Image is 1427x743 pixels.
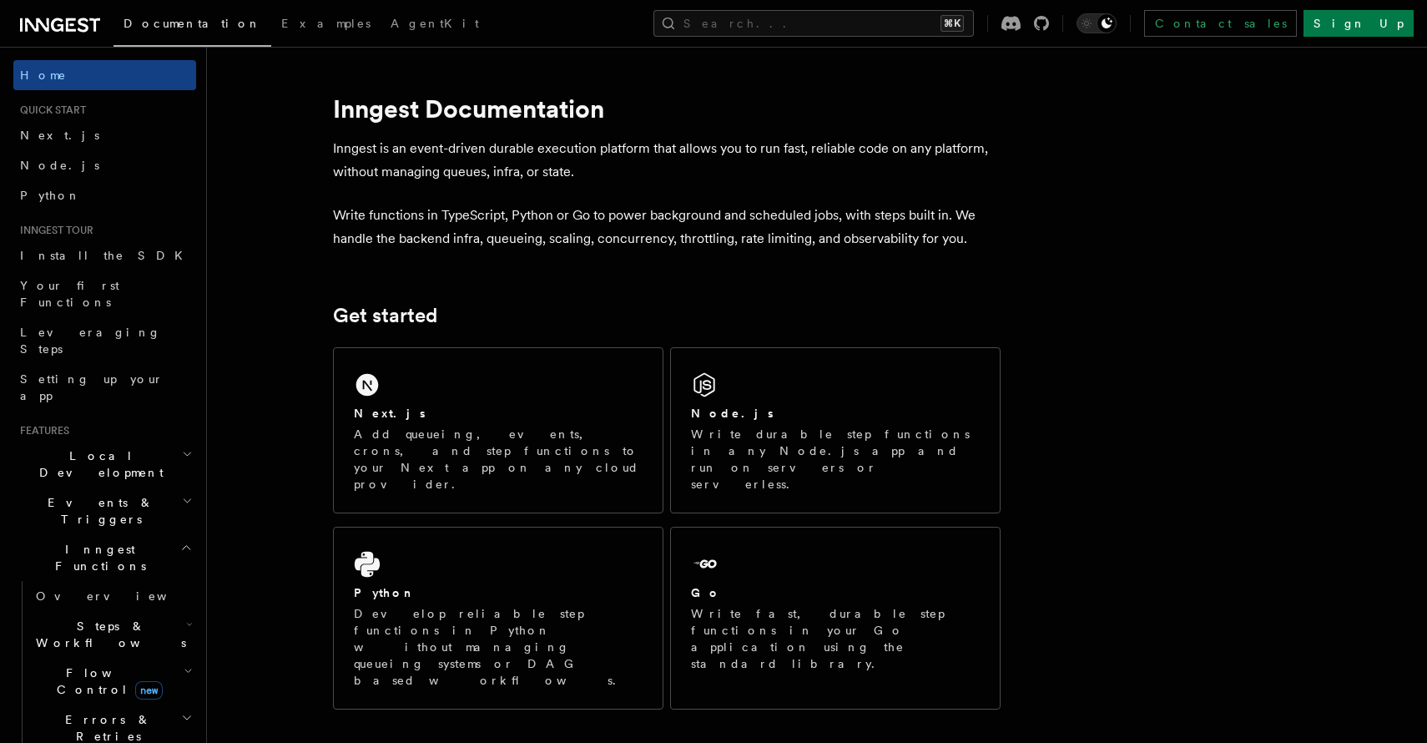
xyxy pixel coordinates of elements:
[381,5,489,45] a: AgentKit
[271,5,381,45] a: Examples
[20,159,99,172] span: Node.js
[20,249,193,262] span: Install the SDK
[940,15,964,32] kbd: ⌘K
[20,279,119,309] span: Your first Functions
[29,611,196,658] button: Steps & Workflows
[691,605,980,672] p: Write fast, durable step functions in your Go application using the standard library.
[691,405,774,422] h2: Node.js
[354,605,643,689] p: Develop reliable step functions in Python without managing queueing systems or DAG based workflows.
[1303,10,1414,37] a: Sign Up
[13,534,196,581] button: Inngest Functions
[391,17,479,30] span: AgentKit
[333,137,1001,184] p: Inngest is an event-driven durable execution platform that allows you to run fast, reliable code ...
[13,441,196,488] button: Local Development
[29,581,196,611] a: Overview
[333,347,663,513] a: Next.jsAdd queueing, events, crons, and step functions to your Next app on any cloud provider.
[1144,10,1297,37] a: Contact sales
[13,447,182,481] span: Local Development
[333,204,1001,250] p: Write functions in TypeScript, Python or Go to power background and scheduled jobs, with steps bu...
[354,426,643,493] p: Add queueing, events, crons, and step functions to your Next app on any cloud provider.
[20,326,161,356] span: Leveraging Steps
[670,347,1001,513] a: Node.jsWrite durable step functions in any Node.js app and run on servers or serverless.
[13,488,196,534] button: Events & Triggers
[13,240,196,270] a: Install the SDK
[124,17,261,30] span: Documentation
[354,584,416,601] h2: Python
[281,17,371,30] span: Examples
[13,541,180,574] span: Inngest Functions
[333,527,663,710] a: PythonDevelop reliable step functions in Python without managing queueing systems or DAG based wo...
[13,104,86,117] span: Quick start
[20,67,67,83] span: Home
[354,405,426,422] h2: Next.js
[13,424,69,437] span: Features
[13,364,196,411] a: Setting up your app
[29,618,186,651] span: Steps & Workflows
[13,317,196,364] a: Leveraging Steps
[1077,13,1117,33] button: Toggle dark mode
[333,304,437,327] a: Get started
[135,681,163,700] span: new
[113,5,271,47] a: Documentation
[670,527,1001,710] a: GoWrite fast, durable step functions in your Go application using the standard library.
[29,665,184,698] span: Flow Control
[20,372,164,402] span: Setting up your app
[691,584,721,601] h2: Go
[36,589,208,603] span: Overview
[333,94,1001,124] h1: Inngest Documentation
[13,180,196,210] a: Python
[20,189,81,202] span: Python
[13,150,196,180] a: Node.js
[20,129,99,142] span: Next.js
[653,10,974,37] button: Search...⌘K
[691,426,980,493] p: Write durable step functions in any Node.js app and run on servers or serverless.
[13,494,182,528] span: Events & Triggers
[13,270,196,317] a: Your first Functions
[29,658,196,705] button: Flow Controlnew
[13,120,196,150] a: Next.js
[13,224,93,237] span: Inngest tour
[13,60,196,90] a: Home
